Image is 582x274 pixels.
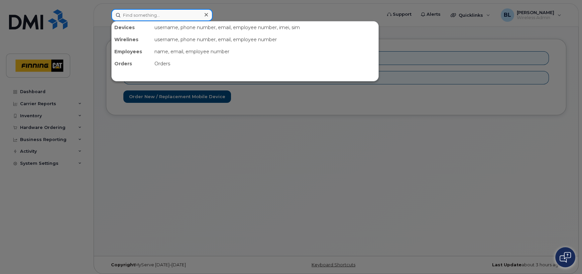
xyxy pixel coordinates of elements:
[152,58,378,70] div: Orders
[112,33,152,46] div: Wirelines
[560,252,571,263] img: Open chat
[112,21,152,33] div: Devices
[152,33,378,46] div: username, phone number, email, employee number
[112,46,152,58] div: Employees
[152,46,378,58] div: name, email, employee number
[152,21,378,33] div: username, phone number, email, employee number, imei, sim
[112,58,152,70] div: Orders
